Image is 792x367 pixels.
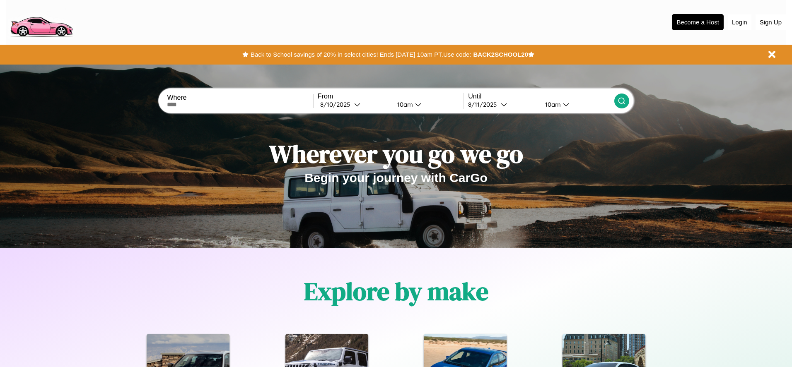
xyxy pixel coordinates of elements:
button: 8/10/2025 [318,100,391,109]
img: logo [6,4,76,39]
div: 10am [393,101,415,108]
b: BACK2SCHOOL20 [473,51,528,58]
div: 8 / 10 / 2025 [320,101,354,108]
button: Login [728,14,751,30]
label: Where [167,94,313,101]
button: Sign Up [756,14,786,30]
div: 8 / 11 / 2025 [468,101,501,108]
button: Back to School savings of 20% in select cities! Ends [DATE] 10am PT.Use code: [249,49,473,60]
label: From [318,93,464,100]
label: Until [468,93,614,100]
div: 10am [541,101,563,108]
button: 10am [391,100,464,109]
button: Become a Host [672,14,724,30]
button: 10am [538,100,614,109]
h1: Explore by make [304,274,488,308]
